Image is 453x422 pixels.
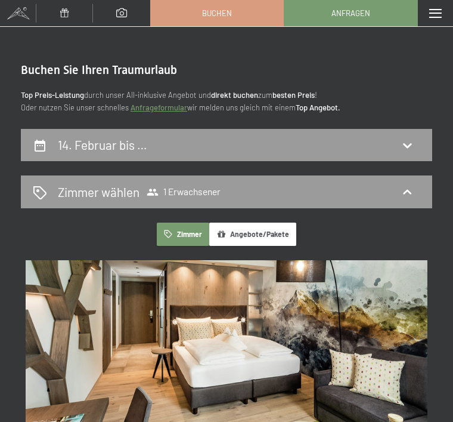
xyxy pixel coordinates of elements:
[21,63,177,77] span: Buchen Sie Ihren Traumurlaub
[58,137,147,152] h2: 14. Februar bis …
[147,186,221,198] span: 1 Erwachsener
[284,1,417,26] a: Anfragen
[157,223,209,246] button: Zimmer
[58,183,139,201] h2: Zimmer wählen
[296,103,340,112] strong: Top Angebot.
[131,103,187,112] a: Anfrageformular
[21,89,432,114] p: durch unser All-inklusive Angebot und zum ! Oder nutzen Sie unser schnelles wir melden uns gleich...
[331,8,370,19] span: Anfragen
[202,8,232,19] span: Buchen
[151,1,283,26] a: Buchen
[272,90,315,100] strong: besten Preis
[209,223,296,246] button: Angebote/Pakete
[21,90,84,100] strong: Top Preis-Leistung
[211,90,258,100] strong: direkt buchen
